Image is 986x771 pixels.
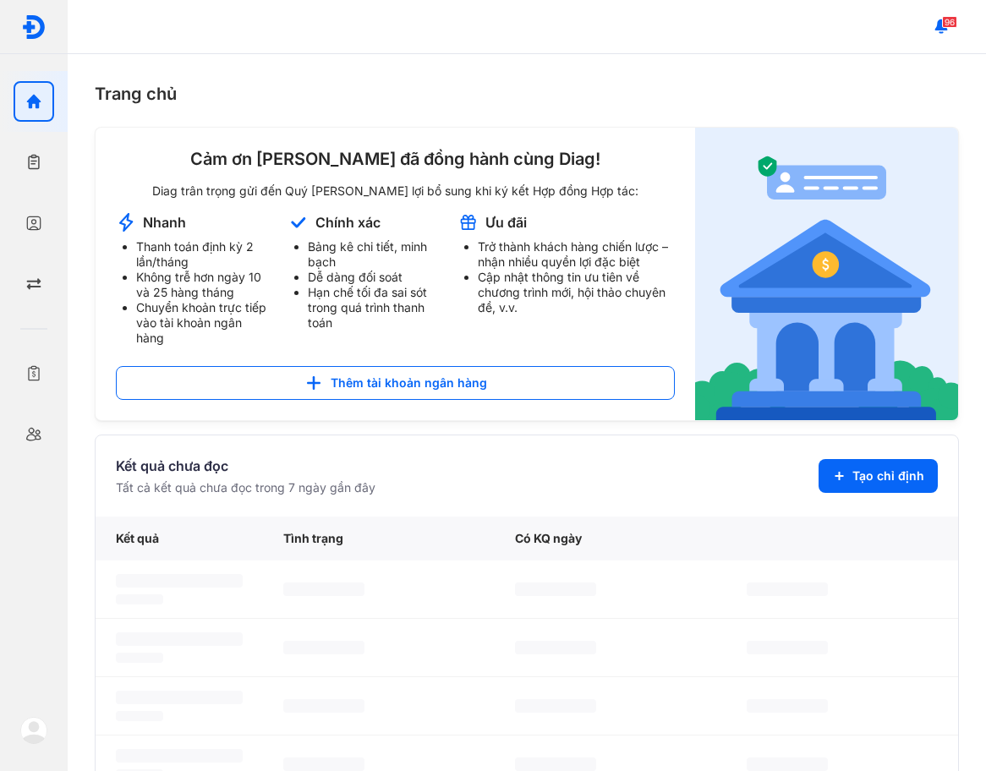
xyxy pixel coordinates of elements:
img: account-announcement [288,212,309,232]
span: ‌ [515,582,596,596]
span: ‌ [283,641,364,654]
li: Không trễ hơn ngày 10 và 25 hàng tháng [136,270,267,300]
span: ‌ [116,632,243,646]
div: Có KQ ngày [495,517,726,560]
li: Dễ dàng đối soát [308,270,437,285]
li: Trở thành khách hàng chiến lược – nhận nhiều quyền lợi đặc biệt [478,239,674,270]
span: ‌ [116,749,243,763]
span: ‌ [283,582,364,596]
li: Hạn chế tối đa sai sót trong quá trình thanh toán [308,285,437,331]
div: Kết quả chưa đọc [116,456,375,476]
div: Diag trân trọng gửi đến Quý [PERSON_NAME] lợi bổ sung khi ký kết Hợp đồng Hợp tác: [116,183,675,199]
button: Tạo chỉ định [819,459,938,493]
span: ‌ [116,711,163,721]
li: Thanh toán định kỳ 2 lần/tháng [136,239,267,270]
span: ‌ [747,641,828,654]
img: account-announcement [457,212,479,232]
li: Cập nhật thông tin ưu tiên về chương trình mới, hội thảo chuyên đề, v.v. [478,270,674,315]
div: Cảm ơn [PERSON_NAME] đã đồng hành cùng Diag! [116,148,675,170]
span: ‌ [515,757,596,771]
span: ‌ [747,699,828,713]
div: Chính xác [315,213,381,232]
span: ‌ [283,699,364,713]
span: ‌ [116,653,163,663]
img: logo [21,14,47,40]
span: ‌ [515,699,596,713]
span: ‌ [283,757,364,771]
img: account-announcement [116,212,136,232]
div: Ưu đãi [485,213,527,232]
span: Tạo chỉ định [852,468,924,484]
span: ‌ [515,641,596,654]
img: logo [20,717,47,744]
span: ‌ [747,757,828,771]
img: account-announcement [695,128,958,420]
div: Tình trạng [263,517,495,560]
div: Trang chủ [95,81,959,107]
button: Thêm tài khoản ngân hàng [116,366,675,400]
li: Chuyển khoản trực tiếp vào tài khoản ngân hàng [136,300,267,346]
div: Nhanh [143,213,186,232]
div: Kết quả [96,517,263,560]
span: ‌ [116,574,243,588]
span: ‌ [116,691,243,704]
span: ‌ [747,582,828,596]
span: ‌ [116,594,163,604]
div: Tất cả kết quả chưa đọc trong 7 ngày gần đây [116,479,375,496]
span: 96 [942,16,957,28]
li: Bảng kê chi tiết, minh bạch [308,239,437,270]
